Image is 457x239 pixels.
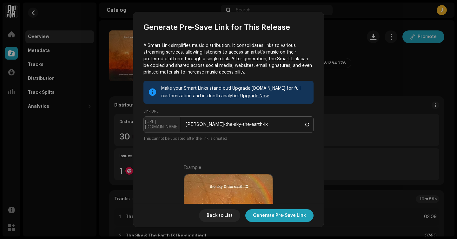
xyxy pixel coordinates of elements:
[143,42,314,76] p: A Smart Link simplifies music distribution. It consolidates links to various streaming services, ...
[143,109,158,114] label: Link URL
[253,209,306,222] span: Generate Pre-Save Link
[207,209,233,222] span: Back to List
[184,165,273,171] div: Example
[240,94,269,98] a: Upgrade Now
[245,209,314,222] button: Generate Pre-Save Link
[199,209,240,222] button: Back to List
[161,85,308,100] div: Make your Smart Links stand out! Upgrade [DOMAIN_NAME] for full customization and in-depth analyt...
[133,12,324,32] div: Generate Pre-Save Link for This Release
[143,116,180,133] p-inputgroup-addon: [URL][DOMAIN_NAME]
[143,135,227,142] small: This cannot be updated after the link is created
